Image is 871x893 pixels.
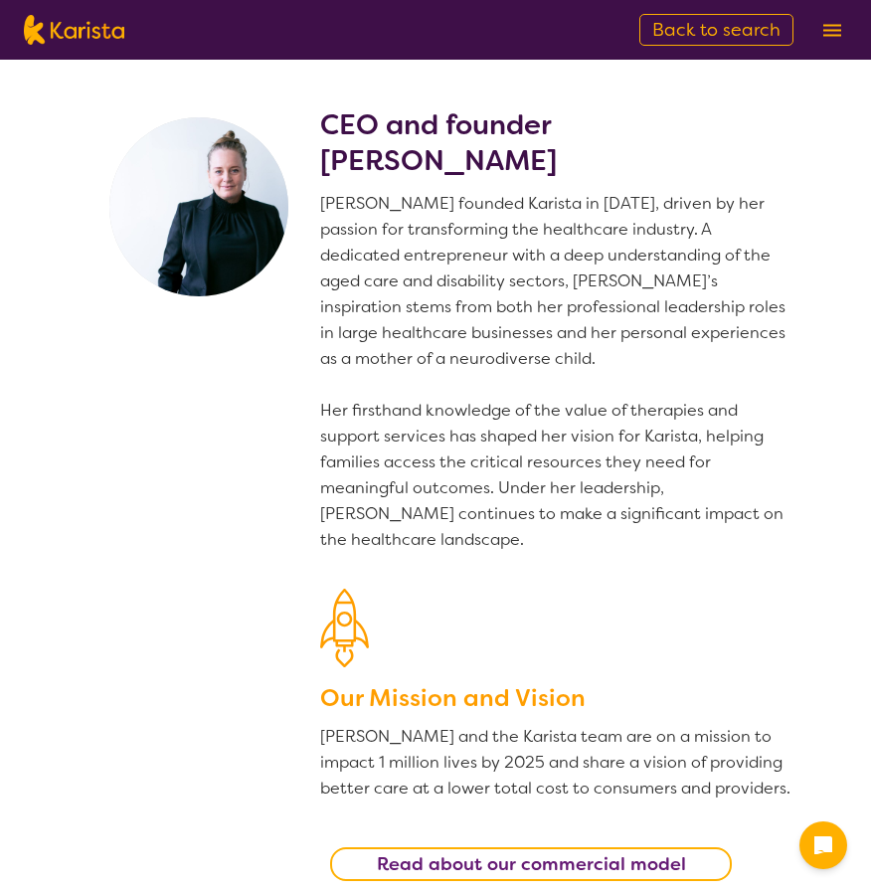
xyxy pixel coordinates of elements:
[320,680,793,716] h3: Our Mission and Vision
[320,724,793,802] p: [PERSON_NAME] and the Karista team are on a mission to impact 1 million lives by 2025 and share a...
[320,589,369,667] img: Our Mission
[823,24,841,37] img: menu
[377,852,686,876] b: Read about our commercial model
[652,18,781,42] span: Back to search
[639,14,793,46] a: Back to search
[320,191,793,553] p: [PERSON_NAME] founded Karista in [DATE], driven by her passion for transforming the healthcare in...
[320,107,793,179] h2: CEO and founder [PERSON_NAME]
[24,15,124,45] img: Karista logo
